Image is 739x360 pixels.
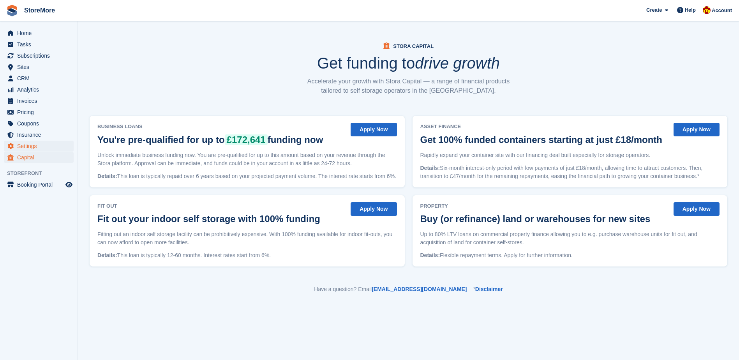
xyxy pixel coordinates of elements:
[420,134,662,145] h2: Get 100% funded containers starting at just £18/month
[17,73,64,84] span: CRM
[646,6,662,14] span: Create
[17,84,64,95] span: Analytics
[17,129,64,140] span: Insurance
[420,214,651,224] h2: Buy (or refinance) land or warehouses for new sites
[17,39,64,50] span: Tasks
[420,123,666,131] span: Asset Finance
[415,55,500,72] i: drive growth
[17,62,64,72] span: Sites
[17,95,64,106] span: Invoices
[4,179,74,190] a: menu
[225,134,268,145] span: £172,641
[475,286,503,292] a: Disclaimer
[64,180,74,189] a: Preview store
[420,164,720,180] p: Six-month interest-only period with low payments of just £18/month, allowing time to attract cust...
[4,62,74,72] a: menu
[97,214,320,224] h2: Fit out your indoor self storage with 100% funding
[97,134,323,145] h2: You're pre-qualified for up to funding now
[4,84,74,95] a: menu
[393,43,434,49] span: Stora Capital
[17,141,64,152] span: Settings
[674,202,720,216] button: Apply Now
[703,6,711,14] img: Store More Team
[17,50,64,61] span: Subscriptions
[4,39,74,50] a: menu
[97,251,397,259] p: This loan is typically 12-60 months. Interest rates start from 6%.
[97,123,327,131] span: Business Loans
[97,202,324,210] span: Fit Out
[21,4,58,17] a: StoreMore
[420,151,720,159] p: Rapidly expand your container site with our financing deal built especially for storage operators.
[4,129,74,140] a: menu
[17,152,64,163] span: Capital
[351,202,397,216] button: Apply Now
[97,172,397,180] p: This loan is typically repaid over 6 years based on your projected payment volume. The interest r...
[317,55,500,71] h1: Get funding to
[17,179,64,190] span: Booking Portal
[372,286,467,292] a: [EMAIL_ADDRESS][DOMAIN_NAME]
[4,141,74,152] a: menu
[351,123,397,136] button: Apply Now
[7,169,78,177] span: Storefront
[17,107,64,118] span: Pricing
[420,230,720,247] p: Up to 80% LTV loans on commercial property finance allowing you to e.g. purchase warehouse units ...
[97,230,397,247] p: Fitting out an indoor self storage facility can be prohibitively expensive. With 100% funding ava...
[712,7,732,14] span: Account
[4,50,74,61] a: menu
[420,202,654,210] span: Property
[6,5,18,16] img: stora-icon-8386f47178a22dfd0bd8f6a31ec36ba5ce8667c1dd55bd0f319d3a0aa187defe.svg
[97,252,117,258] span: Details:
[674,123,720,136] button: Apply Now
[4,28,74,39] a: menu
[97,151,397,168] p: Unlock immediate business funding now. You are pre-qualified for up to this amount based on your ...
[4,118,74,129] a: menu
[4,73,74,84] a: menu
[17,118,64,129] span: Coupons
[303,77,514,95] p: Accelerate your growth with Stora Capital — a range of financial products tailored to self storag...
[4,152,74,163] a: menu
[420,165,440,171] span: Details:
[420,252,440,258] span: Details:
[17,28,64,39] span: Home
[4,107,74,118] a: menu
[90,285,727,293] p: Have a question? Email *
[97,173,117,179] span: Details:
[685,6,696,14] span: Help
[4,95,74,106] a: menu
[420,251,720,259] p: Flexible repayment terms. Apply for further information.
